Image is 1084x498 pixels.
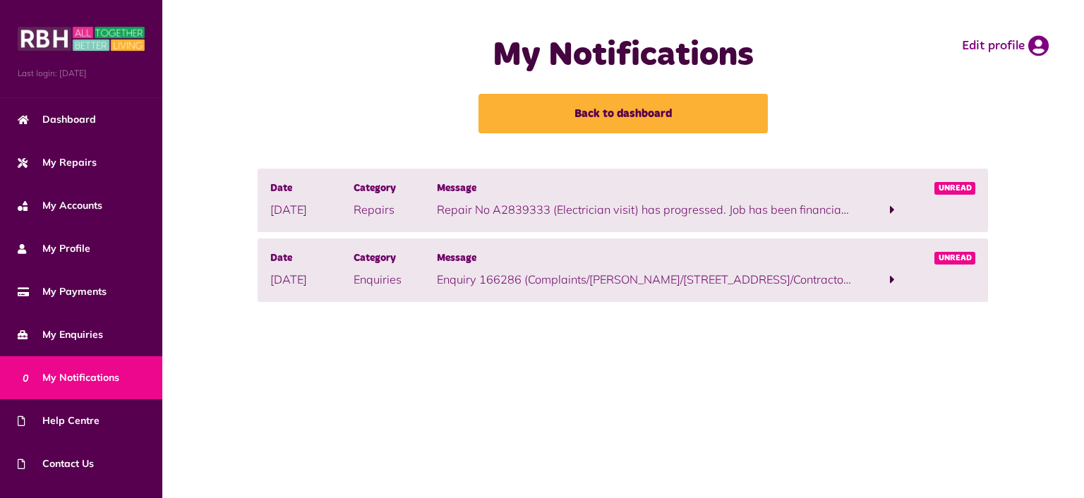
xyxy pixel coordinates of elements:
[437,181,852,197] span: Message
[354,271,437,288] p: Enquiries
[437,251,852,267] span: Message
[270,271,354,288] p: [DATE]
[18,370,119,385] span: My Notifications
[18,25,145,53] img: MyRBH
[354,181,437,197] span: Category
[437,201,852,218] p: Repair No A2839333 (Electrician visit) has progressed. Job has been financially completed. To vie...
[270,201,354,218] p: [DATE]
[18,67,145,80] span: Last login: [DATE]
[934,252,976,265] span: Unread
[18,112,96,127] span: Dashboard
[18,198,102,213] span: My Accounts
[18,241,90,256] span: My Profile
[270,181,354,197] span: Date
[18,327,103,342] span: My Enquiries
[934,182,976,195] span: Unread
[18,155,97,170] span: My Repairs
[270,251,354,267] span: Date
[478,94,768,133] a: Back to dashboard
[18,370,33,385] span: 0
[18,413,100,428] span: Help Centre
[407,35,840,76] h1: My Notifications
[354,201,437,218] p: Repairs
[437,271,852,288] p: Enquiry 166286 (Complaints/[PERSON_NAME]/[STREET_ADDRESS]/Contractors) has been completed. To vie...
[18,456,94,471] span: Contact Us
[18,284,107,299] span: My Payments
[354,251,437,267] span: Category
[962,35,1049,56] a: Edit profile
